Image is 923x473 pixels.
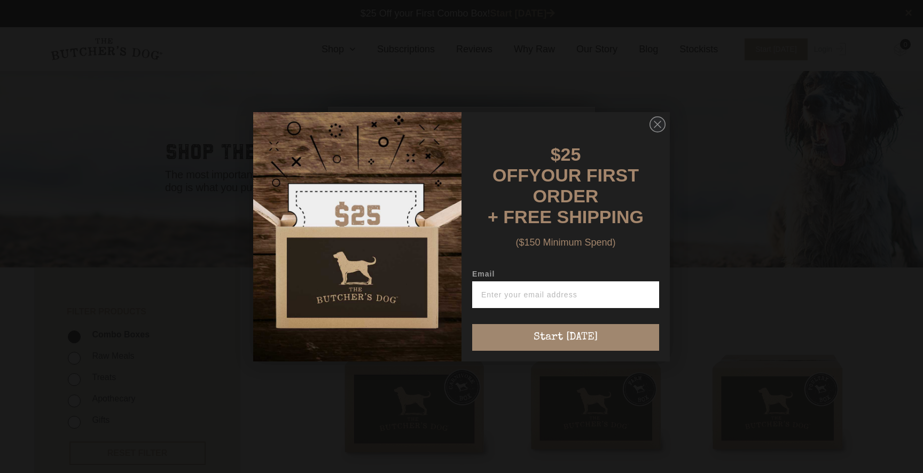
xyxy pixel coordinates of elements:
span: $25 OFF [492,144,581,185]
input: Enter your email address [472,281,659,308]
button: Start [DATE] [472,324,659,351]
span: YOUR FIRST ORDER + FREE SHIPPING [488,165,644,227]
button: Close dialog [650,116,666,132]
img: d0d537dc-5429-4832-8318-9955428ea0a1.jpeg [253,112,461,361]
label: Email [472,270,659,281]
span: ($150 Minimum Spend) [515,237,615,248]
